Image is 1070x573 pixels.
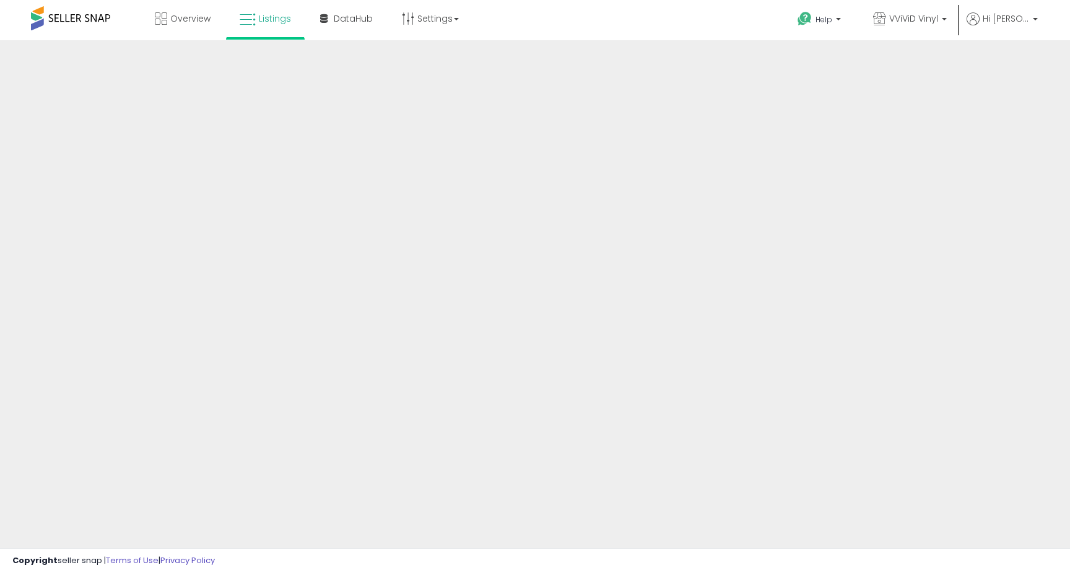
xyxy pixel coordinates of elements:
span: Overview [170,12,211,25]
a: Hi [PERSON_NAME] [967,12,1038,40]
a: Help [788,2,853,40]
span: Listings [259,12,291,25]
span: DataHub [334,12,373,25]
span: Help [816,14,832,25]
span: VViViD Vinyl [889,12,938,25]
span: Hi [PERSON_NAME] [983,12,1029,25]
i: Get Help [797,11,812,27]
